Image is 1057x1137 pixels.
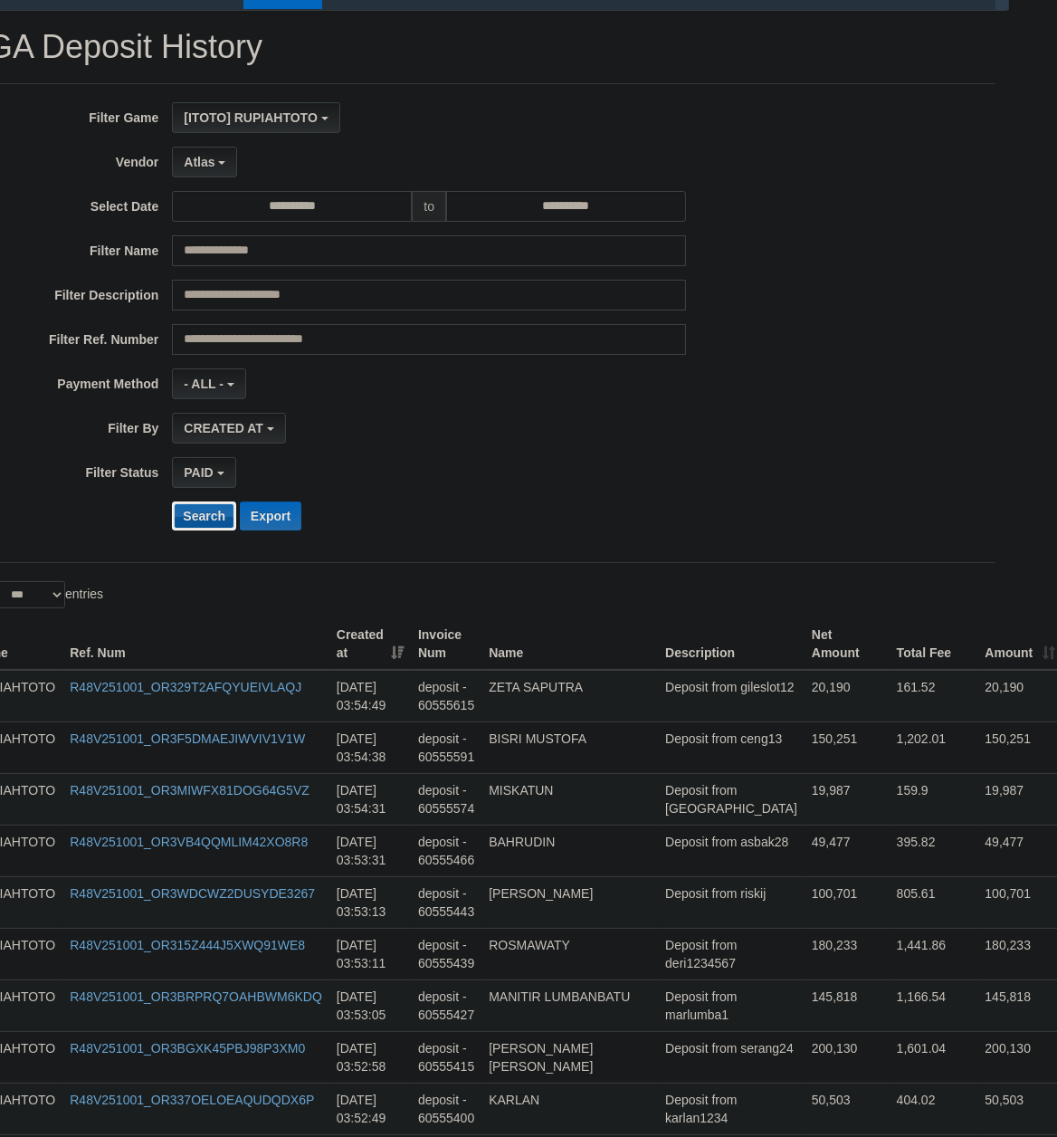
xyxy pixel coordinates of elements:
[411,1083,481,1134] td: deposit - 60555400
[329,721,411,773] td: [DATE] 03:54:38
[329,618,411,670] th: Created at: activate to sort column ascending
[184,421,263,435] span: CREATED AT
[805,773,890,825] td: 19,987
[184,155,214,169] span: Atlas
[481,876,658,928] td: [PERSON_NAME]
[172,413,286,444] button: CREATED AT
[184,110,318,125] span: [ITOTO] RUPIAHTOTO
[411,618,481,670] th: Invoice Num
[658,1031,805,1083] td: Deposit from serang24
[658,618,805,670] th: Description
[329,773,411,825] td: [DATE] 03:54:31
[890,773,978,825] td: 159.9
[411,979,481,1031] td: deposit - 60555427
[805,876,890,928] td: 100,701
[805,618,890,670] th: Net Amount
[658,979,805,1031] td: Deposit from marlumba1
[805,670,890,722] td: 20,190
[805,928,890,979] td: 180,233
[890,825,978,876] td: 395.82
[172,102,339,133] button: [ITOTO] RUPIAHTOTO
[70,680,301,694] a: R48V251001_OR329T2AFQYUEIVLAQJ
[805,825,890,876] td: 49,477
[329,670,411,722] td: [DATE] 03:54:49
[481,825,658,876] td: BAHRUDIN
[411,928,481,979] td: deposit - 60555439
[411,1031,481,1083] td: deposit - 60555415
[658,825,805,876] td: Deposit from asbak28
[805,721,890,773] td: 150,251
[70,731,305,746] a: R48V251001_OR3F5DMAEJIWVIV1V1W
[481,979,658,1031] td: MANITIR LUMBANBATU
[481,1031,658,1083] td: [PERSON_NAME] [PERSON_NAME]
[658,670,805,722] td: Deposit from gileslot12
[890,721,978,773] td: 1,202.01
[890,670,978,722] td: 161.52
[890,1031,978,1083] td: 1,601.04
[805,1083,890,1134] td: 50,503
[890,618,978,670] th: Total Fee
[658,928,805,979] td: Deposit from deri1234567
[184,465,213,480] span: PAID
[172,368,245,399] button: - ALL -
[70,783,309,798] a: R48V251001_OR3MIWFX81DOG64G5VZ
[329,825,411,876] td: [DATE] 03:53:31
[329,1031,411,1083] td: [DATE] 03:52:58
[412,191,446,222] span: to
[890,1083,978,1134] td: 404.02
[329,876,411,928] td: [DATE] 03:53:13
[172,502,236,530] button: Search
[481,618,658,670] th: Name
[805,979,890,1031] td: 145,818
[411,825,481,876] td: deposit - 60555466
[329,979,411,1031] td: [DATE] 03:53:05
[890,876,978,928] td: 805.61
[329,1083,411,1134] td: [DATE] 03:52:49
[172,147,237,177] button: Atlas
[658,876,805,928] td: Deposit from riskij
[329,928,411,979] td: [DATE] 03:53:11
[70,989,322,1004] a: R48V251001_OR3BRPRQ7OAHBWM6KDQ
[658,773,805,825] td: Deposit from [GEOGRAPHIC_DATA]
[70,1041,305,1056] a: R48V251001_OR3BGXK45PBJ98P3XM0
[890,979,978,1031] td: 1,166.54
[62,618,329,670] th: Ref. Num
[890,928,978,979] td: 1,441.86
[70,835,308,849] a: R48V251001_OR3VB4QQMLIM42XO8R8
[70,938,305,952] a: R48V251001_OR315Z444J5XWQ91WE8
[240,502,301,530] button: Export
[411,876,481,928] td: deposit - 60555443
[411,721,481,773] td: deposit - 60555591
[481,928,658,979] td: ROSMAWATY
[70,1093,314,1107] a: R48V251001_OR337OELOEAQUDQDX6P
[481,670,658,722] td: ZETA SAPUTRA
[411,670,481,722] td: deposit - 60555615
[172,457,235,488] button: PAID
[481,773,658,825] td: MISKATUN
[70,886,315,901] a: R48V251001_OR3WDCWZ2DUSYDE3267
[481,1083,658,1134] td: KARLAN
[658,721,805,773] td: Deposit from ceng13
[805,1031,890,1083] td: 200,130
[184,377,224,391] span: - ALL -
[658,1083,805,1134] td: Deposit from karlan1234
[481,721,658,773] td: BISRI MUSTOFA
[411,773,481,825] td: deposit - 60555574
